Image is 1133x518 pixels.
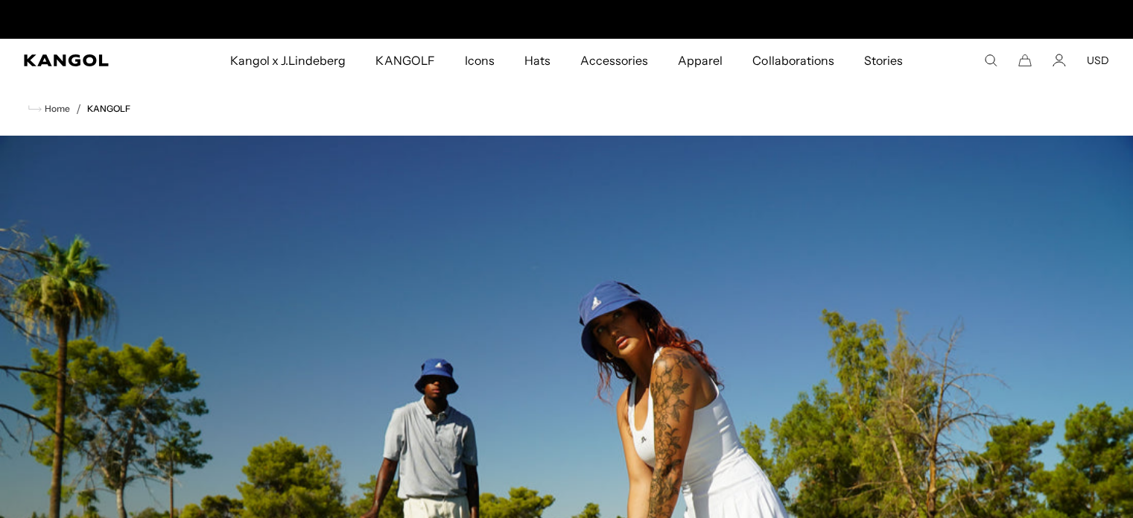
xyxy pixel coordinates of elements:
[375,39,434,82] span: KANGOLF
[413,7,720,31] div: 1 of 2
[984,54,997,67] summary: Search here
[752,39,834,82] span: Collaborations
[465,39,495,82] span: Icons
[678,39,723,82] span: Apparel
[864,39,903,82] span: Stories
[524,39,550,82] span: Hats
[663,39,737,82] a: Apparel
[361,39,449,82] a: KANGOLF
[849,39,918,82] a: Stories
[1053,54,1066,67] a: Account
[42,104,70,114] span: Home
[230,39,346,82] span: Kangol x J.Lindeberg
[70,100,81,118] li: /
[413,7,720,31] slideshow-component: Announcement bar
[580,39,648,82] span: Accessories
[450,39,510,82] a: Icons
[413,7,720,31] div: Announcement
[215,39,361,82] a: Kangol x J.Lindeberg
[737,39,848,82] a: Collaborations
[510,39,565,82] a: Hats
[24,54,151,66] a: Kangol
[565,39,663,82] a: Accessories
[28,102,70,116] a: Home
[1087,54,1109,67] button: USD
[87,104,130,114] a: KANGOLF
[1018,54,1032,67] button: Cart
